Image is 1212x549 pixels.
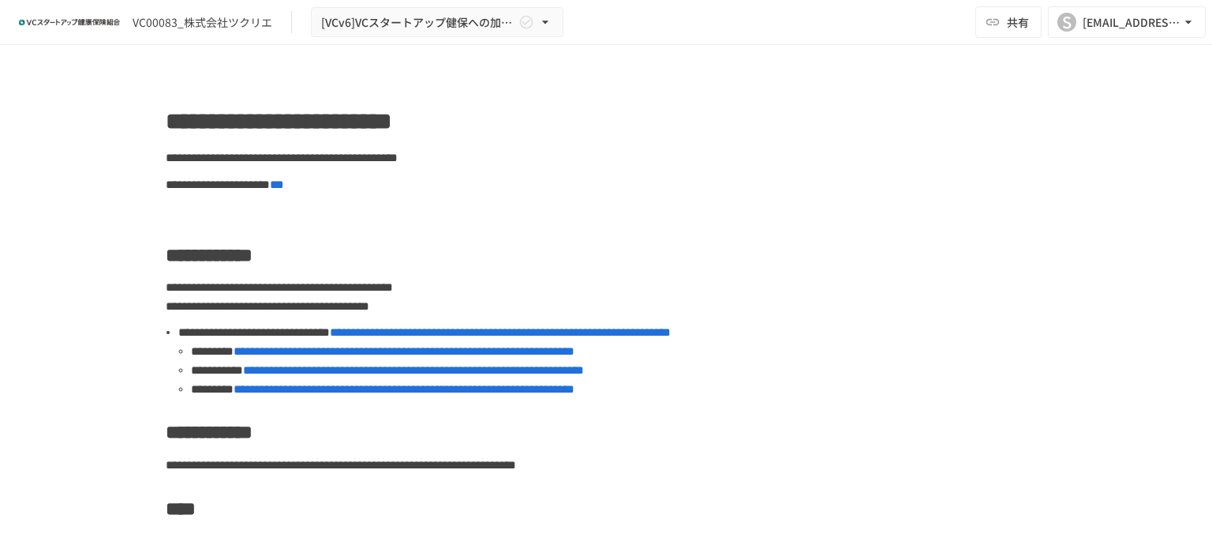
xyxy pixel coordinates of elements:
img: ZDfHsVrhrXUoWEWGWYf8C4Fv4dEjYTEDCNvmL73B7ox [19,9,120,35]
button: 共有 [975,6,1042,38]
div: S [1057,13,1076,32]
button: S[EMAIL_ADDRESS][DOMAIN_NAME] [1048,6,1206,38]
button: [VCv6]VCスタートアップ健保への加入申請手続き [311,7,563,38]
span: [VCv6]VCスタートアップ健保への加入申請手続き [321,13,515,32]
div: [EMAIL_ADDRESS][DOMAIN_NAME] [1083,13,1180,32]
span: 共有 [1007,13,1029,31]
div: VC00083_株式会社ツクリエ [133,14,272,31]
